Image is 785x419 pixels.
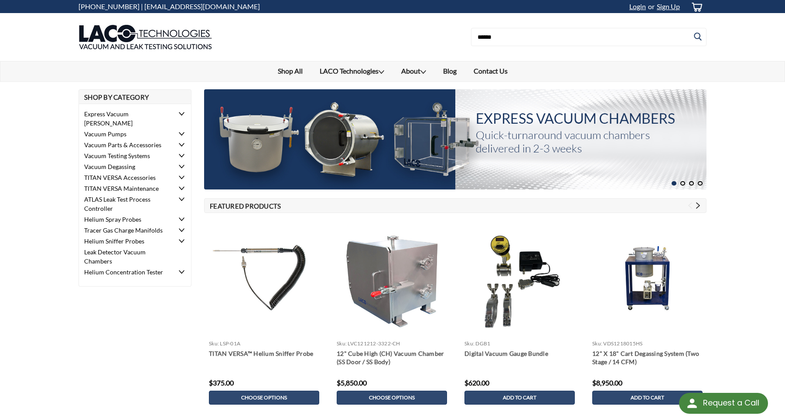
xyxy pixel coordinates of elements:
[311,61,392,81] a: LACO Technologies
[475,340,490,347] span: DGB1
[369,395,415,401] span: Choose Options
[79,225,174,236] a: Tracer Gas Charge Manifolds
[205,244,324,311] img: TITAN VERSA™ Helium Sniffer Probe
[695,203,701,209] button: Next
[464,391,575,405] a: Add to Cart
[684,0,706,13] a: cart-preview-dropdown
[465,61,516,81] a: Contact Us
[337,349,447,367] a: 12" Cube High (CH) Vacuum Chamber (SS Door / SS Body)
[592,340,642,347] a: sku: VDS1218015HS
[703,393,759,413] div: Request a Call
[79,128,174,139] a: Vacuum Pumps
[79,247,174,267] a: Leak Detector Vacuum Chambers
[209,349,319,367] a: TITAN VERSA™ Helium Sniffer Probe
[592,391,703,405] a: Add to Cart
[337,378,367,387] span: $5,850.00
[687,203,693,209] button: Previous
[269,61,311,81] a: Shop All
[209,340,219,347] span: sku:
[603,340,642,347] span: VDS1218015HS
[204,198,706,213] h2: Featured Products
[79,214,174,225] a: Helium Spray Probes
[79,236,174,247] a: Helium Sniffer Probes
[337,340,347,347] span: sku:
[78,15,212,59] img: LACO Technologies
[79,267,174,277] a: Helium Concentration Tester
[592,340,602,347] span: sku:
[220,340,240,347] span: LSP-01A
[592,378,622,387] span: $8,950.00
[209,391,319,405] a: Choose Options
[464,340,490,347] a: sku: DGB1
[79,150,174,161] a: Vacuum Testing Systems
[672,181,676,186] button: 1 of 4
[698,181,703,186] button: 4 of 4
[79,161,174,172] a: Vacuum Degassing
[337,391,447,405] a: Choose Options
[464,378,489,387] span: $620.00
[646,2,655,10] span: or
[503,395,536,401] span: Add to Cart
[204,89,706,189] a: hero image slide
[79,108,174,128] a: Express Vacuum [PERSON_NAME]
[464,340,474,347] span: sku:
[689,181,694,186] button: 3 of 4
[475,218,564,337] img: Digital Vacuum Gauge Bundle
[79,183,174,194] a: TITAN VERSA Maintenance
[680,181,685,186] button: 2 of 4
[434,61,465,81] a: Blog
[392,61,434,81] a: About
[631,395,664,401] span: Add to Cart
[79,139,174,150] a: Vacuum Parts & Accessories
[241,395,287,401] span: Choose Options
[679,393,768,414] div: Request a Call
[79,172,174,183] a: TITAN VERSA Accessories
[464,349,575,367] a: Digital Vacuum Gauge Bundle
[348,340,400,347] span: LVC121212-3322-CH
[78,89,191,104] h2: Shop By Category
[209,378,234,387] span: $375.00
[685,396,699,410] img: round button
[592,349,703,367] a: 12" X 18" Cart Degassing System (Two Stage / 14 CFM)
[209,340,240,347] a: sku: LSP-01A
[337,340,400,347] a: sku: LVC121212-3322-CH
[588,244,707,311] img: 12" X 18" Cart Degassing System (Two Stage / 14 CFM)
[79,194,174,214] a: ATLAS Leak Test Process Controller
